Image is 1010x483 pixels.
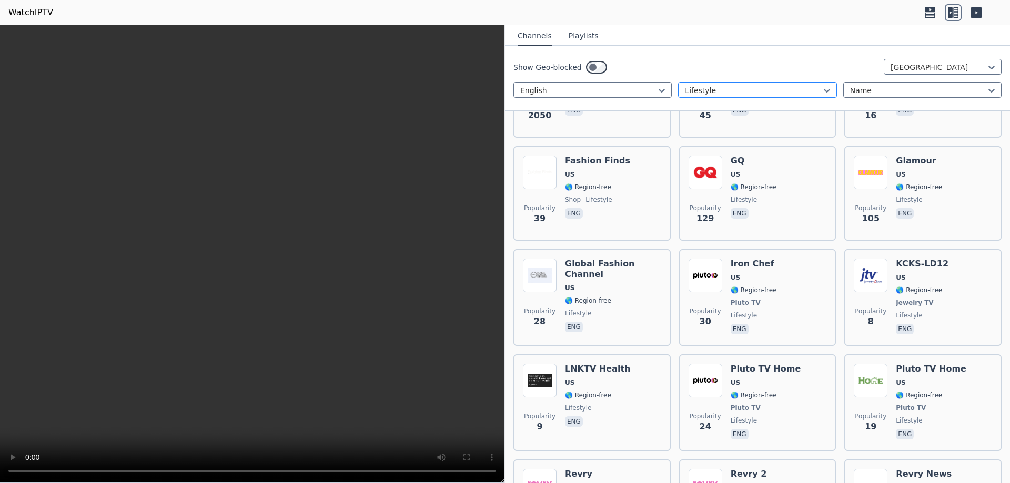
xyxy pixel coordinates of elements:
[565,404,591,412] span: lifestyle
[565,259,661,280] h6: Global Fashion Channel
[700,109,711,122] span: 45
[896,286,942,294] span: 🌎 Region-free
[731,183,777,191] span: 🌎 Region-free
[896,311,922,320] span: lifestyle
[896,183,942,191] span: 🌎 Region-free
[896,208,914,219] p: eng
[565,378,574,387] span: US
[731,404,761,412] span: Pluto TV
[565,156,630,166] h6: Fashion Finds
[565,196,581,204] span: shop
[868,315,874,328] span: 8
[731,429,749,439] p: eng
[896,429,914,439] p: eng
[583,196,612,204] span: lifestyle
[565,183,611,191] span: 🌎 Region-free
[690,307,721,315] span: Popularity
[896,404,926,412] span: Pluto TV
[731,273,740,282] span: US
[731,299,761,307] span: Pluto TV
[537,420,542,433] span: 9
[854,156,887,189] img: Glamour
[896,378,905,387] span: US
[731,286,777,294] span: 🌎 Region-free
[565,469,611,479] h6: Revry
[855,412,886,420] span: Popularity
[896,156,942,166] h6: Glamour
[524,412,555,420] span: Popularity
[690,412,721,420] span: Popularity
[731,469,777,479] h6: Revry 2
[731,259,777,269] h6: Iron Chef
[565,170,574,179] span: US
[523,156,557,189] img: Fashion Finds
[896,391,942,399] span: 🌎 Region-free
[534,315,546,328] span: 28
[565,416,583,427] p: eng
[731,416,757,425] span: lifestyle
[854,364,887,397] img: Pluto TV Home
[565,208,583,219] p: eng
[896,273,905,282] span: US
[896,196,922,204] span: lifestyle
[896,324,914,334] p: eng
[865,420,876,433] span: 19
[854,259,887,292] img: KCKS-LD12
[700,420,711,433] span: 24
[523,364,557,397] img: LNKTV Health
[689,259,722,292] img: Iron Chef
[731,208,749,219] p: eng
[689,364,722,397] img: Pluto TV Home
[524,307,555,315] span: Popularity
[896,170,905,179] span: US
[731,311,757,320] span: lifestyle
[518,26,552,46] button: Channels
[528,109,552,122] span: 2050
[865,109,876,122] span: 16
[689,156,722,189] img: GQ
[731,364,801,374] h6: Pluto TV Home
[690,204,721,212] span: Popularity
[896,299,933,307] span: Jewelry TV
[896,259,948,269] h6: KCKS-LD12
[731,324,749,334] p: eng
[569,26,599,46] button: Playlists
[862,212,880,225] span: 105
[731,391,777,399] span: 🌎 Region-free
[731,196,757,204] span: lifestyle
[896,364,966,374] h6: Pluto TV Home
[896,416,922,425] span: lifestyle
[565,322,583,332] p: eng
[8,6,53,19] a: WatchIPTV
[523,259,557,292] img: Global Fashion Channel
[700,315,711,328] span: 30
[565,284,574,292] span: US
[896,469,952,479] h6: Revry News
[855,204,886,212] span: Popularity
[731,170,740,179] span: US
[565,391,611,399] span: 🌎 Region-free
[565,309,591,317] span: lifestyle
[696,212,714,225] span: 129
[731,156,777,166] h6: GQ
[731,378,740,387] span: US
[855,307,886,315] span: Popularity
[534,212,546,225] span: 39
[565,296,611,305] span: 🌎 Region-free
[513,62,582,73] label: Show Geo-blocked
[565,364,630,374] h6: LNKTV Health
[524,204,555,212] span: Popularity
